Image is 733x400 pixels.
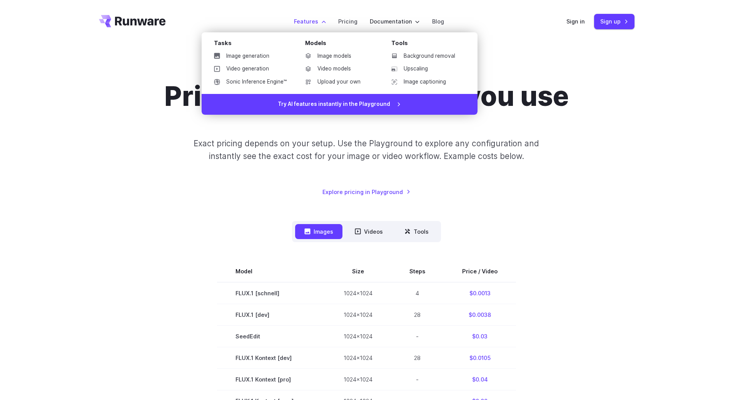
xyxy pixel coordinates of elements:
a: Video models [299,63,379,75]
a: Image generation [208,50,293,62]
a: Image models [299,50,379,62]
div: Models [305,38,379,50]
a: Sign up [594,14,634,29]
label: Features [294,17,326,26]
td: $0.0105 [444,347,516,368]
div: Tasks [214,38,293,50]
button: Tools [395,224,438,239]
td: FLUX.1 Kontext [dev] [217,347,325,368]
a: Image captioning [385,76,465,88]
a: Try AI features instantly in the Playground [202,94,478,115]
a: Blog [432,17,444,26]
a: Explore pricing in Playground [322,187,411,196]
td: 1024x1024 [325,282,391,304]
a: Sonic Inference Engine™ [208,76,293,88]
h1: Pricing based on what you use [164,80,569,112]
td: 1024x1024 [325,304,391,325]
a: Upload your own [299,76,379,88]
button: Images [295,224,342,239]
td: FLUX.1 [schnell] [217,282,325,304]
td: 1024x1024 [325,347,391,368]
a: Pricing [338,17,357,26]
td: FLUX.1 Kontext [pro] [217,368,325,390]
td: 28 [391,347,444,368]
a: Sign in [566,17,585,26]
td: $0.04 [444,368,516,390]
th: Price / Video [444,261,516,282]
p: Exact pricing depends on your setup. Use the Playground to explore any configuration and instantl... [179,137,554,163]
label: Documentation [370,17,420,26]
td: $0.0038 [444,304,516,325]
th: Size [325,261,391,282]
td: 1024x1024 [325,368,391,390]
td: $0.0013 [444,282,516,304]
td: - [391,325,444,347]
td: SeedEdit [217,325,325,347]
th: Model [217,261,325,282]
a: Video generation [208,63,293,75]
th: Steps [391,261,444,282]
td: FLUX.1 [dev] [217,304,325,325]
a: Go to / [99,15,166,27]
td: 28 [391,304,444,325]
td: 4 [391,282,444,304]
button: Videos [346,224,392,239]
a: Upscaling [385,63,465,75]
td: - [391,368,444,390]
td: 1024x1024 [325,325,391,347]
a: Background removal [385,50,465,62]
div: Tools [391,38,465,50]
td: $0.03 [444,325,516,347]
